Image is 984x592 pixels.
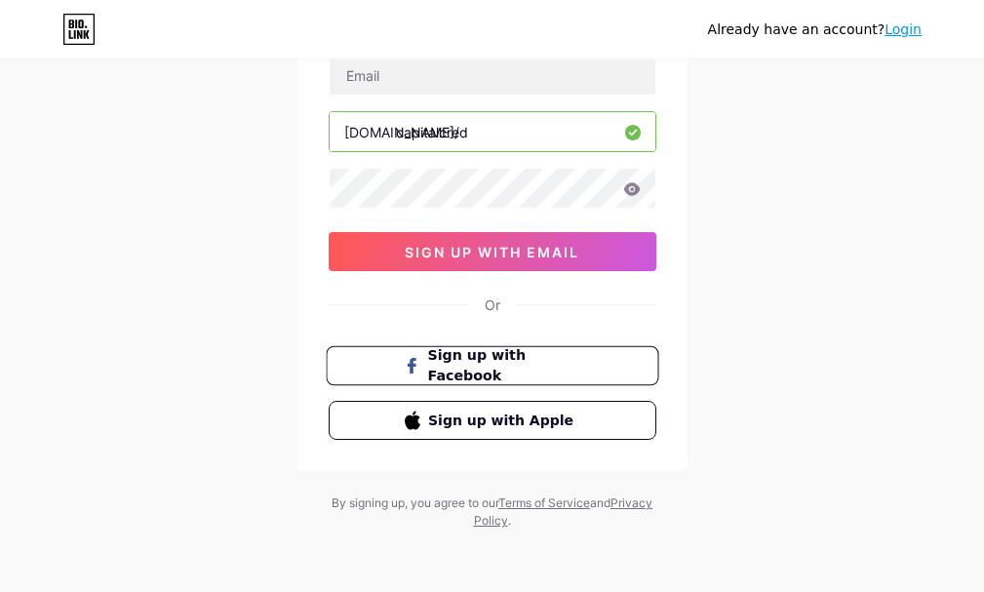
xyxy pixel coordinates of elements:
[326,346,658,386] button: Sign up with Facebook
[428,411,579,431] span: Sign up with Apple
[344,122,459,142] div: [DOMAIN_NAME]/
[708,20,922,40] div: Already have an account?
[405,244,579,260] span: sign up with email
[327,494,658,530] div: By signing up, you agree to our and .
[330,112,655,151] input: username
[330,56,655,95] input: Email
[485,295,500,315] div: Or
[329,401,656,440] button: Sign up with Apple
[329,346,656,385] a: Sign up with Facebook
[427,345,580,387] span: Sign up with Facebook
[498,495,590,510] a: Terms of Service
[329,232,656,271] button: sign up with email
[885,21,922,37] a: Login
